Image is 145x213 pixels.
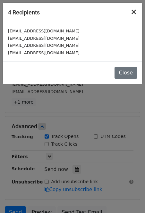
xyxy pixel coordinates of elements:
button: Close [125,3,142,21]
small: [EMAIL_ADDRESS][DOMAIN_NAME] [8,43,80,48]
small: [EMAIL_ADDRESS][DOMAIN_NAME] [8,50,80,55]
span: × [131,7,137,16]
h5: 4 Recipients [8,8,40,17]
button: Close [115,67,137,79]
small: [EMAIL_ADDRESS][DOMAIN_NAME] [8,29,80,33]
small: [EMAIL_ADDRESS][DOMAIN_NAME] [8,36,80,41]
iframe: Chat Widget [113,182,145,213]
